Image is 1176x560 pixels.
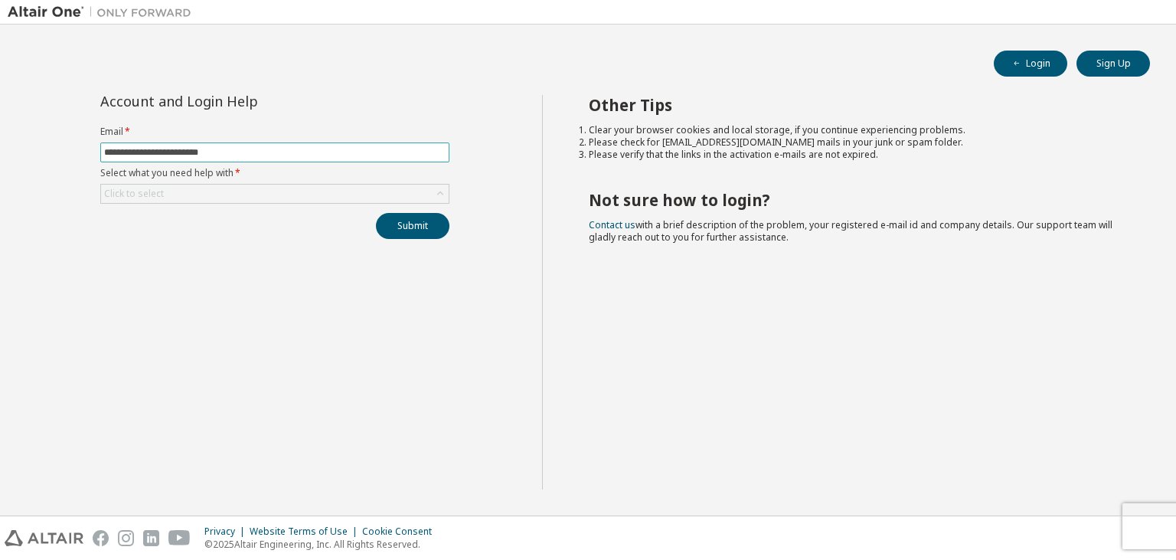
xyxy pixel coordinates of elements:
[168,530,191,546] img: youtube.svg
[362,526,441,538] div: Cookie Consent
[204,538,441,551] p: © 2025 Altair Engineering, Inc. All Rights Reserved.
[376,213,449,239] button: Submit
[589,124,1123,136] li: Clear your browser cookies and local storage, if you continue experiencing problems.
[93,530,109,546] img: facebook.svg
[589,218,635,231] a: Contact us
[118,530,134,546] img: instagram.svg
[100,95,380,107] div: Account and Login Help
[994,51,1067,77] button: Login
[101,185,449,203] div: Click to select
[100,167,449,179] label: Select what you need help with
[8,5,199,20] img: Altair One
[143,530,159,546] img: linkedin.svg
[104,188,164,200] div: Click to select
[204,526,250,538] div: Privacy
[1076,51,1150,77] button: Sign Up
[589,190,1123,210] h2: Not sure how to login?
[589,136,1123,149] li: Please check for [EMAIL_ADDRESS][DOMAIN_NAME] mails in your junk or spam folder.
[589,149,1123,161] li: Please verify that the links in the activation e-mails are not expired.
[5,530,83,546] img: altair_logo.svg
[589,218,1112,244] span: with a brief description of the problem, your registered e-mail id and company details. Our suppo...
[100,126,449,138] label: Email
[250,526,362,538] div: Website Terms of Use
[589,95,1123,115] h2: Other Tips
